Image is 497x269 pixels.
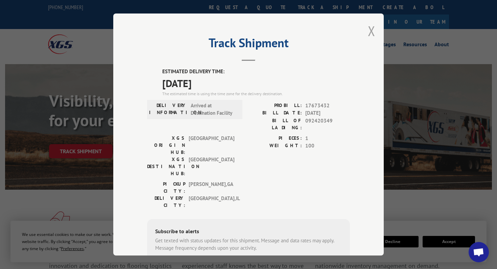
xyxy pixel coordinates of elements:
[305,109,350,117] span: [DATE]
[162,90,350,97] div: The estimated time is using the time zone for the delivery destination.
[368,22,375,40] button: Close modal
[189,156,234,177] span: [GEOGRAPHIC_DATA]
[147,38,350,51] h2: Track Shipment
[189,194,234,209] span: [GEOGRAPHIC_DATA] , IL
[191,102,236,117] span: Arrived at Destination Facility
[162,75,350,90] span: [DATE]
[469,242,489,262] div: Open chat
[155,237,342,252] div: Get texted with status updates for this shipment. Message and data rates may apply. Message frequ...
[147,180,185,194] label: PICKUP CITY:
[147,156,185,177] label: XGS DESTINATION HUB:
[249,134,302,142] label: PIECES:
[155,227,342,237] div: Subscribe to alerts
[149,102,187,117] label: DELIVERY INFORMATION:
[249,117,302,131] label: BILL OF LADING:
[305,102,350,109] span: 17673432
[249,109,302,117] label: BILL DATE:
[147,194,185,209] label: DELIVERY CITY:
[305,142,350,150] span: 100
[249,102,302,109] label: PROBILL:
[249,142,302,150] label: WEIGHT:
[189,134,234,156] span: [GEOGRAPHIC_DATA]
[305,117,350,131] span: 092420349
[189,180,234,194] span: [PERSON_NAME] , GA
[305,134,350,142] span: 1
[162,68,350,76] label: ESTIMATED DELIVERY TIME:
[147,134,185,156] label: XGS ORIGIN HUB:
